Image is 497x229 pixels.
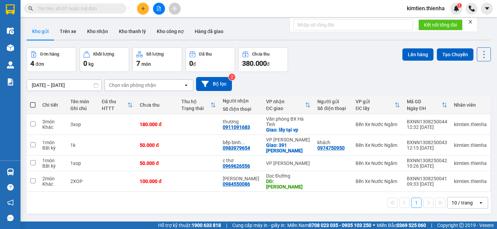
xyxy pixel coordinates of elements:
div: Người gửi [317,99,349,104]
button: Đã thu0đ [185,47,235,72]
span: 7 [136,59,140,67]
span: Kết nối tổng đài [424,21,457,29]
div: Bến Xe Nước Ngầm [356,122,400,127]
span: Miền Bắc [377,222,426,229]
div: 1xop [70,161,95,166]
div: Chưa thu [140,102,174,108]
button: Kho công nợ [151,23,189,40]
th: Toggle SortBy [178,96,219,114]
div: Bất kỳ [42,145,64,151]
button: aim [169,3,181,15]
div: DĐ: hồng lĩnh [266,179,310,189]
img: icon-new-feature [453,5,459,12]
div: Dọc Đường [266,173,310,179]
span: 1 [458,3,460,8]
div: Bến Xe Nước Ngầm [356,161,400,166]
div: Đơn hàng [40,52,59,57]
th: Toggle SortBy [98,96,137,114]
div: Số điện thoại [317,106,349,111]
div: 2 món [42,176,64,181]
span: close [468,19,473,24]
button: file-add [153,3,165,15]
span: Hỗ trợ kỹ thuật: [158,222,221,229]
sup: 1 [457,3,462,8]
div: ĐC giao [266,106,305,111]
span: ... [241,140,245,145]
div: 50.000 đ [140,161,174,166]
div: ĐC lấy [356,106,395,111]
div: Khối lượng [93,52,114,57]
div: 0911091683 [223,124,250,130]
span: món [141,61,151,67]
span: ⚪️ [373,224,375,227]
span: kg [88,61,94,67]
button: Bộ lọc [196,77,232,91]
span: đ [267,61,270,67]
div: VP [PERSON_NAME] [266,161,310,166]
div: Đã thu [199,52,212,57]
div: 180.000 đ [140,122,174,127]
span: copyright [459,223,464,228]
div: Giao: lấy tại vp [266,127,310,133]
div: Thu hộ [181,99,210,104]
img: phone-icon [469,5,475,12]
img: warehouse-icon [7,44,14,51]
div: 50.000 đ [140,142,174,148]
button: Số lượng7món [133,47,182,72]
span: notification [7,199,14,206]
sup: 2 [229,74,235,80]
button: 1 [411,198,422,208]
button: Tạo Chuyến [437,48,473,61]
div: Số điện thoại [223,106,259,112]
th: Toggle SortBy [352,96,403,114]
div: Người nhận [223,98,259,104]
div: 1k [70,142,95,148]
div: Chọn văn phòng nhận [109,82,156,89]
img: logo-vxr [6,4,15,15]
div: Giao: 391 trần phú [266,142,310,153]
button: Trên xe [54,23,82,40]
button: plus [137,3,149,15]
div: Khác [42,124,64,130]
div: kimtien.thienha [454,122,487,127]
div: 0969626556 [223,163,250,169]
button: Hàng đã giao [189,23,229,40]
div: ngọc anh [223,176,259,181]
input: Nhập số tổng đài [293,19,413,30]
div: 0983979654 [223,145,250,151]
button: Kết nối tổng đài [418,19,463,30]
span: caret-down [484,5,490,12]
div: BXNN1308250041 [407,176,447,181]
div: Trạng thái [181,106,210,111]
span: search [28,6,33,11]
div: 2XOP [70,179,95,184]
input: Tìm tên, số ĐT hoặc mã đơn [38,5,118,12]
div: Bất kỳ [42,163,64,169]
div: Đã thu [102,99,128,104]
span: question-circle [7,184,14,190]
strong: 0708 023 035 - 0935 103 250 [309,223,371,228]
div: 09:33 [DATE] [407,181,447,187]
span: 0 [83,59,87,67]
div: thương [223,119,259,124]
div: VP gửi [356,99,395,104]
div: VP nhận [266,99,305,104]
div: 100.000 đ [140,179,174,184]
div: 0984550086 [223,181,250,187]
svg: open [183,82,189,88]
div: c thơ [223,158,259,163]
span: 380.000 [242,59,267,67]
div: HTTT [102,106,128,111]
svg: open [478,200,484,205]
button: Khối lượng0kg [80,47,129,72]
button: Kho thanh lý [113,23,151,40]
strong: 1900 633 818 [192,223,221,228]
span: 4 [30,59,34,67]
div: 10 / trang [452,199,473,206]
span: | [226,222,227,229]
img: solution-icon [7,78,14,86]
div: 1 món [42,158,64,163]
span: kimtien.thienha [401,4,450,13]
div: Số lượng [146,52,164,57]
div: Khác [42,181,64,187]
